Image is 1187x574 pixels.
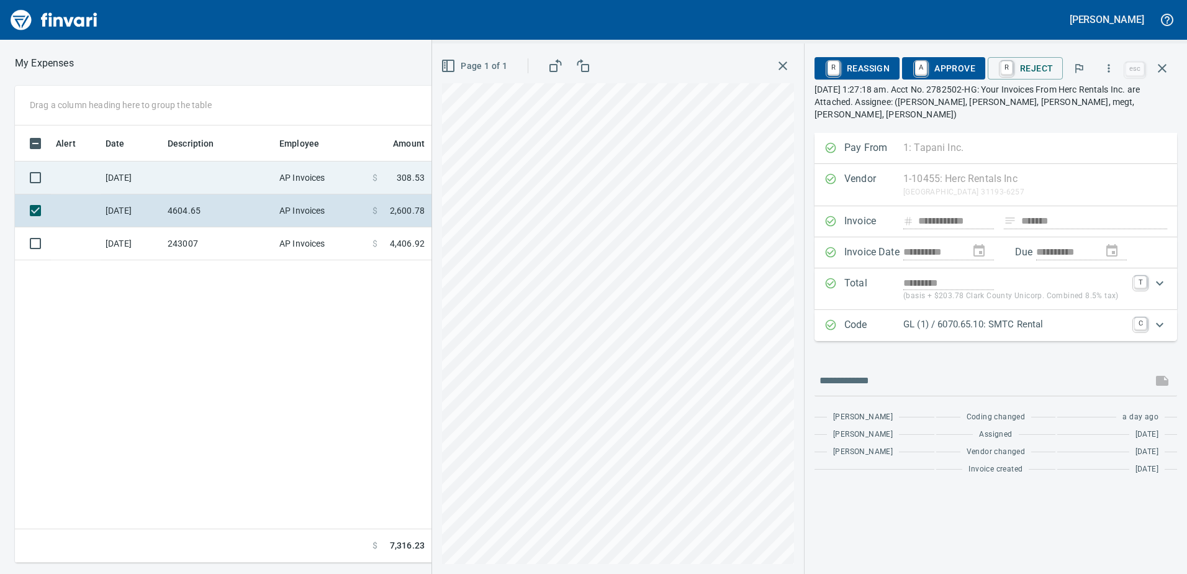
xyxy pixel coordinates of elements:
td: 243007 [163,227,274,260]
button: AApprove [902,57,985,80]
span: [DATE] [1135,446,1158,458]
p: (basis + $203.78 Clark County Unicorp. Combined 8.5% tax) [903,290,1127,303]
span: a day ago [1122,411,1158,424]
td: [DATE] [101,194,163,227]
button: [PERSON_NAME] [1067,10,1147,29]
span: Invoice created [968,463,1022,476]
p: Code [844,317,903,334]
span: Alert [56,136,76,151]
span: Amount [377,136,425,151]
a: esc [1126,62,1144,76]
span: Reassign [824,58,890,79]
td: AP Invoices [274,227,368,260]
span: 308.53 [397,171,425,184]
a: T [1134,276,1147,288]
span: 4,406.92 [390,237,425,250]
span: Approve [912,58,975,79]
div: Expand [815,310,1177,341]
a: C [1134,317,1147,330]
a: R [1001,61,1013,75]
span: [PERSON_NAME] [833,446,893,458]
span: [PERSON_NAME] [833,411,893,424]
td: 4604.65 [163,194,274,227]
button: RReject [988,57,1063,80]
span: Amount [393,136,425,151]
span: Employee [279,136,335,151]
span: Description [168,136,214,151]
td: [DATE] [101,227,163,260]
h5: [PERSON_NAME] [1070,13,1144,26]
img: Finvari [7,5,101,35]
span: Coding changed [967,411,1026,424]
span: Date [106,136,125,151]
td: GL (1) / 6070.65.10: SMTC Rental [430,194,740,227]
button: RReassign [815,57,900,80]
p: Drag a column heading here to group the table [30,99,212,111]
span: Description [168,136,230,151]
td: AP Invoices [274,194,368,227]
span: [PERSON_NAME] [833,429,893,441]
span: $ [372,171,377,184]
td: Job (1) / 243008.: Majestic Industrial [430,227,740,260]
span: 7,316.23 [390,539,425,552]
p: My Expenses [15,56,74,71]
span: Reject [998,58,1053,79]
span: [DATE] [1135,429,1158,441]
span: Vendor changed [967,446,1026,458]
a: R [828,61,839,75]
p: GL (1) / 6070.65.10: SMTC Rental [903,317,1127,332]
span: Page 1 of 1 [443,58,507,74]
button: More [1095,55,1122,82]
span: Assigned [979,429,1012,441]
button: Flag [1065,55,1093,82]
a: A [915,61,927,75]
span: Employee [279,136,319,151]
nav: breadcrumb [15,56,74,71]
span: 2,600.78 [390,204,425,217]
span: $ [372,204,377,217]
button: Page 1 of 1 [438,55,512,78]
p: [DATE] 1:27:18 am. Acct No. 2782502-HG: Your Invoices From Herc Rentals Inc. are Attached. Assign... [815,83,1177,121]
span: Alert [56,136,92,151]
span: [DATE] [1135,463,1158,476]
span: This records your message into the invoice and notifies anyone mentioned [1147,366,1177,396]
p: Total [844,276,903,303]
td: AP Invoices [274,162,368,194]
div: Expand [815,268,1177,310]
span: Close invoice [1122,53,1177,83]
span: Date [106,136,141,151]
td: [DATE] [101,162,163,194]
span: $ [372,237,377,250]
span: $ [372,539,377,552]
